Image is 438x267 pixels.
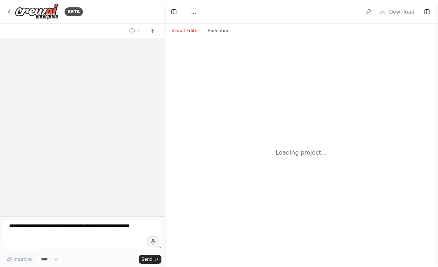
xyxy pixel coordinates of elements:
[126,26,144,35] button: Switch to previous chat
[15,3,59,20] img: Logo
[191,8,196,15] nav: breadcrumb
[147,26,158,35] button: Start a new chat
[65,7,83,16] div: BETA
[191,8,196,15] span: ...
[167,26,204,35] button: Visual Editor
[14,256,32,262] span: Improve
[147,236,158,247] button: Click to speak your automation idea
[3,255,35,264] button: Improve
[204,26,234,35] button: Execution
[422,7,432,17] button: Show right sidebar
[276,148,327,157] div: Loading project...
[142,256,153,262] span: Send
[169,7,179,17] button: Hide left sidebar
[139,255,161,264] button: Send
